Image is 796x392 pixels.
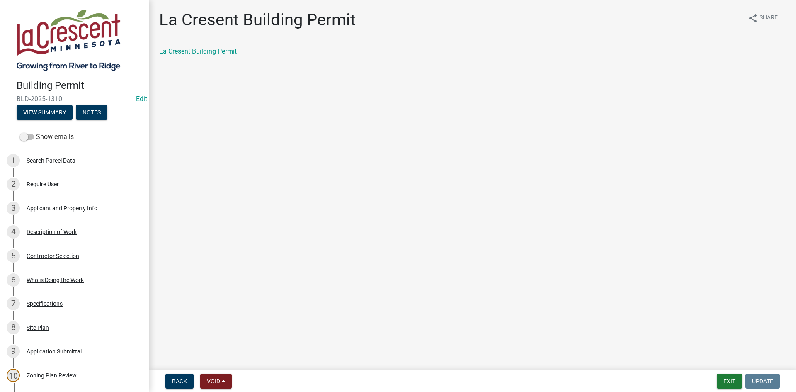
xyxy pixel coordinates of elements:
[172,378,187,385] span: Back
[7,178,20,191] div: 2
[7,321,20,334] div: 8
[27,301,63,307] div: Specifications
[745,374,780,389] button: Update
[748,13,758,23] i: share
[7,225,20,239] div: 4
[27,181,59,187] div: Require User
[7,273,20,287] div: 6
[717,374,742,389] button: Exit
[27,373,77,378] div: Zoning Plan Review
[7,297,20,310] div: 7
[27,325,49,331] div: Site Plan
[7,369,20,382] div: 10
[7,345,20,358] div: 9
[27,253,79,259] div: Contractor Selection
[741,10,784,26] button: shareShare
[200,374,232,389] button: Void
[27,348,82,354] div: Application Submittal
[7,249,20,263] div: 5
[165,374,194,389] button: Back
[27,229,77,235] div: Description of Work
[20,132,74,142] label: Show emails
[27,205,97,211] div: Applicant and Property Info
[76,110,107,116] wm-modal-confirm: Notes
[207,378,220,385] span: Void
[17,105,73,120] button: View Summary
[159,10,356,30] h1: La Cresent Building Permit
[760,13,778,23] span: Share
[752,378,773,385] span: Update
[159,47,237,55] a: La Cresent Building Permit
[17,110,73,116] wm-modal-confirm: Summary
[136,95,147,103] a: Edit
[17,95,133,103] span: BLD-2025-1310
[27,277,84,283] div: Who is Doing the Work
[76,105,107,120] button: Notes
[136,95,147,103] wm-modal-confirm: Edit Application Number
[17,9,121,71] img: City of La Crescent, Minnesota
[27,158,75,163] div: Search Parcel Data
[17,80,143,92] h4: Building Permit
[7,154,20,167] div: 1
[7,202,20,215] div: 3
